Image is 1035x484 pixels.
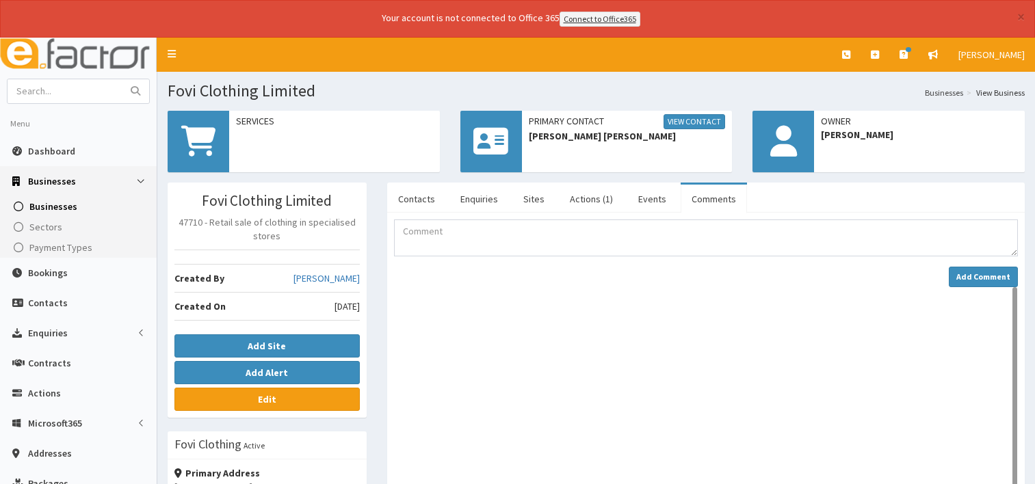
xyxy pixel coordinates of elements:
span: [PERSON_NAME] [821,128,1018,142]
h3: Fovi Clothing [174,438,241,451]
span: Contracts [28,357,71,369]
b: Add Alert [246,366,288,379]
a: Enquiries [449,185,509,213]
h1: Fovi Clothing Limited [168,82,1025,100]
a: Businesses [3,196,157,217]
a: Events [627,185,677,213]
button: × [1017,10,1025,24]
a: Payment Types [3,237,157,258]
span: Addresses [28,447,72,459]
a: Businesses [925,87,963,98]
span: Enquiries [28,327,68,339]
small: Active [244,440,265,451]
a: [PERSON_NAME] [293,271,360,285]
a: Sites [512,185,555,213]
a: View Contact [664,114,725,129]
strong: Primary Address [174,467,260,479]
span: [DATE] [335,299,360,313]
span: Bookings [28,267,68,279]
span: Services [236,114,433,128]
a: Contacts [387,185,446,213]
div: Your account is not connected to Office 365 [111,11,911,27]
span: [PERSON_NAME] [PERSON_NAME] [529,129,726,143]
input: Search... [8,79,122,103]
p: 47710 - Retail sale of clothing in specialised stores [174,215,360,243]
b: Add Site [248,340,286,352]
li: View Business [963,87,1025,98]
span: Microsoft365 [28,417,82,429]
b: Created By [174,272,224,284]
h3: Fovi Clothing Limited [174,193,360,209]
a: [PERSON_NAME] [948,38,1035,72]
b: Edit [258,393,276,405]
b: Created On [174,300,226,312]
a: Actions (1) [559,185,624,213]
button: Add Comment [949,267,1018,287]
span: Businesses [28,175,76,187]
span: Sectors [29,221,62,233]
span: Dashboard [28,145,75,157]
a: Edit [174,388,360,411]
a: Sectors [3,217,157,237]
span: [PERSON_NAME] [958,49,1025,61]
span: Businesses [29,200,77,213]
button: Add Alert [174,361,360,384]
textarea: Comment [394,219,1018,256]
span: Primary Contact [529,114,726,129]
span: Actions [28,387,61,399]
a: Comments [681,185,747,213]
span: Contacts [28,297,68,309]
span: Owner [821,114,1018,128]
strong: Add Comment [956,271,1010,282]
span: Payment Types [29,241,92,254]
a: Connect to Office365 [560,12,640,27]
